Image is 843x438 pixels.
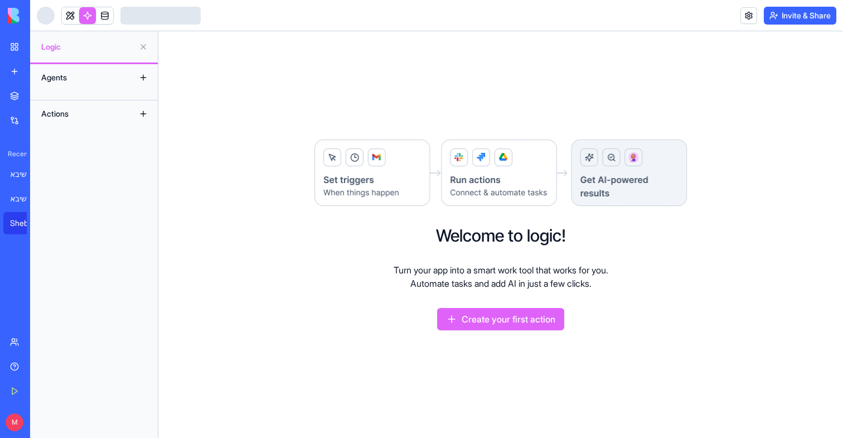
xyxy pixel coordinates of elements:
[8,8,77,23] img: logo
[394,263,608,290] p: Turn your app into a smart work tool that works for you. Automate tasks and add AI in just a few ...
[3,150,27,158] span: Recent
[10,193,41,204] div: מערכת ניהול רופאים - שיבא
[10,169,41,180] div: מערכת ניהול רופאים שיבא
[3,212,48,234] a: Sheba Hospital Management System
[3,163,48,185] a: מערכת ניהול רופאים שיבא
[436,225,566,246] h2: Welcome to logic!
[437,308,564,330] button: Create your first action
[10,218,41,229] div: Sheba Hospital Management System
[764,7,836,25] button: Invite & Share
[6,413,23,431] span: M
[36,69,125,86] div: Agents
[437,316,564,327] a: Create your first action
[36,105,125,123] div: Actions
[313,139,688,208] img: Logic
[41,41,134,52] span: Logic
[3,187,48,210] a: מערכת ניהול רופאים - שיבא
